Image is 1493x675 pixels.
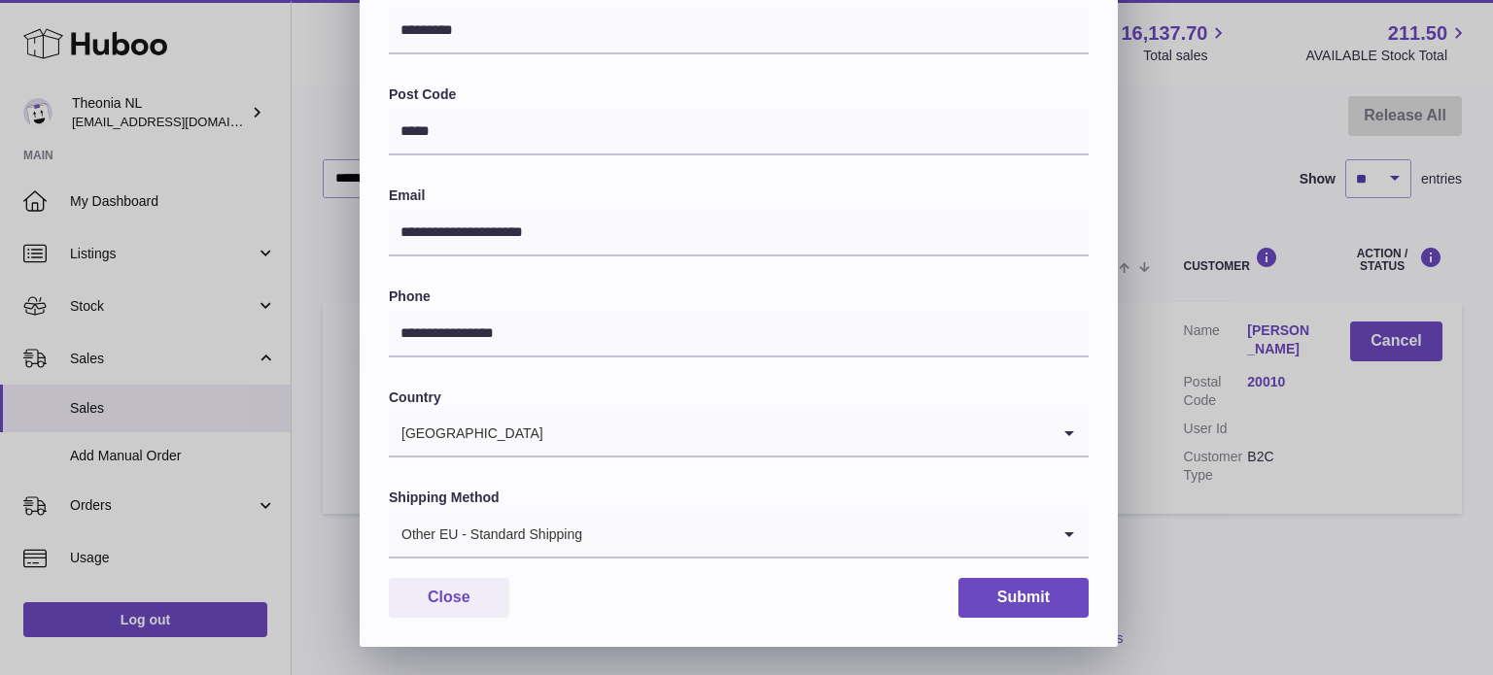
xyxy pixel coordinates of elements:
[389,287,1089,306] label: Phone
[389,512,1089,558] div: Search for option
[389,489,1089,507] label: Shipping Method
[544,411,1050,456] input: Search for option
[389,85,1089,104] label: Post Code
[389,512,583,557] span: Other EU - Standard Shipping
[389,411,544,456] span: [GEOGRAPHIC_DATA]
[389,578,509,618] button: Close
[389,388,1089,407] label: Country
[583,512,1050,557] input: Search for option
[389,411,1089,457] div: Search for option
[958,578,1089,618] button: Submit
[389,186,1089,205] label: Email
